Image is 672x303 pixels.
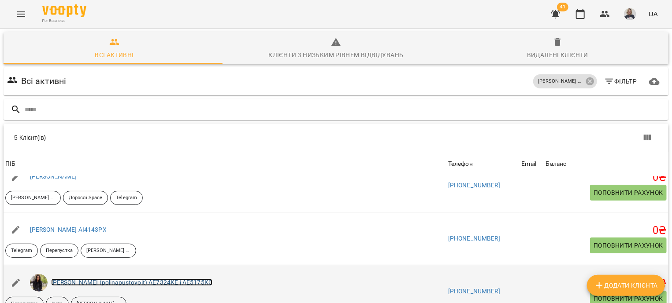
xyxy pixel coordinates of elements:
[604,76,637,87] span: Фільтр
[448,159,473,169] div: Телефон
[5,159,15,169] div: Sort
[14,133,342,142] div: 5 Клієнт(ів)
[527,50,588,60] div: Видалені клієнти
[522,159,537,169] div: Sort
[590,237,667,253] button: Поповнити рахунок
[624,8,636,20] img: 60ff81f660890b5dd62a0e88b2ac9d82.jpg
[645,6,661,22] button: UA
[11,247,32,255] p: Telegram
[11,194,55,202] p: [PERSON_NAME] група дорослих СР
[594,240,663,251] span: Поповнити рахунок
[546,159,667,169] span: Баланс
[448,288,500,295] a: [PHONE_NUMBER]
[30,274,48,292] img: f58fb07fd7acddb79dbfac44b95593ca.jpg
[546,224,667,237] h5: 0 ₴
[448,182,500,189] a: [PHONE_NUMBER]
[86,247,130,255] p: [PERSON_NAME] група дорослих СР
[40,244,78,258] div: Перепустка
[522,159,537,169] div: Email
[30,173,77,180] a: [PERSON_NAME]
[546,171,667,184] h5: 0 ₴
[522,159,542,169] span: Email
[46,247,73,255] p: Перепустка
[42,18,86,24] span: For Business
[546,159,567,169] div: Баланс
[557,3,568,11] span: 41
[649,9,658,18] span: UA
[110,191,143,205] div: Telegram
[69,194,102,202] p: Дорослі Space
[42,4,86,17] img: Voopty Logo
[533,74,597,88] div: [PERSON_NAME] група дорослих СР
[11,4,32,25] button: Menu
[448,159,473,169] div: Sort
[95,50,134,60] div: Всі активні
[637,127,658,148] button: Вигляд колонок
[448,159,518,169] span: Телефон
[594,280,658,291] span: Додати клієнта
[21,74,67,88] h6: Всі активні
[5,244,38,258] div: Telegram
[51,279,213,286] a: [PERSON_NAME] (polinapustovoit) АЕ7324КЕ і АЕ5175КС
[30,226,107,233] a: [PERSON_NAME] АІ4143РХ
[546,277,667,290] h5: 0 ₴
[594,187,663,198] span: Поповнити рахунок
[590,185,667,201] button: Поповнити рахунок
[268,50,403,60] div: Клієнти з низьким рівнем відвідувань
[116,194,137,202] p: Telegram
[601,73,641,89] button: Фільтр
[5,191,61,205] div: [PERSON_NAME] група дорослих СР
[448,235,500,242] a: [PHONE_NUMBER]
[5,159,15,169] div: ПІБ
[538,78,583,85] p: [PERSON_NAME] група дорослих СР
[4,124,668,152] div: Table Toolbar
[5,159,445,169] span: ПІБ
[587,275,665,296] button: Додати клієнта
[63,191,108,205] div: Дорослі Space
[81,244,136,258] div: [PERSON_NAME] група дорослих СР
[546,159,567,169] div: Sort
